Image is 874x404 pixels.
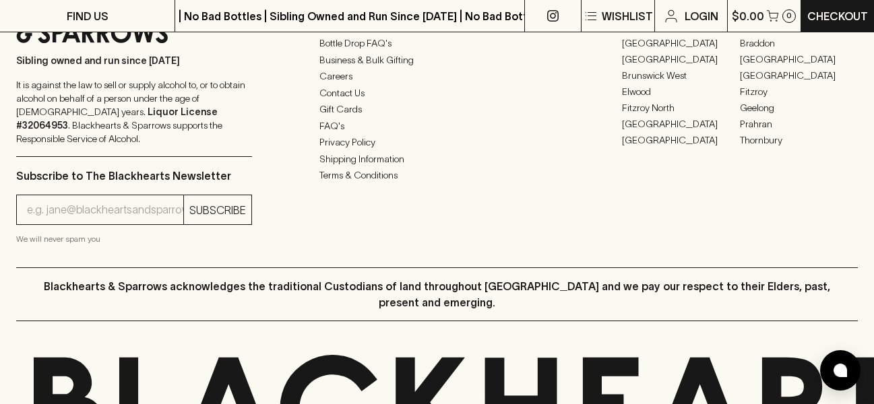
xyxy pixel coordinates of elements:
a: Geelong [740,100,858,116]
a: FAQ's [319,118,555,134]
a: Prahran [740,116,858,132]
p: Sibling owned and run since [DATE] [16,54,252,67]
p: $0.00 [732,8,764,24]
a: [GEOGRAPHIC_DATA] [740,51,858,67]
a: Bottle Drop FAQ's [319,36,555,52]
a: Privacy Policy [319,135,555,151]
p: Subscribe to The Blackhearts Newsletter [16,168,252,184]
p: We will never spam you [16,232,252,246]
a: Careers [319,69,555,85]
a: [GEOGRAPHIC_DATA] [622,116,740,132]
a: Braddon [740,35,858,51]
p: It is against the law to sell or supply alcohol to, or to obtain alcohol on behalf of a person un... [16,78,252,145]
a: Contact Us [319,85,555,101]
a: [GEOGRAPHIC_DATA] [622,51,740,67]
a: [GEOGRAPHIC_DATA] [622,35,740,51]
a: [GEOGRAPHIC_DATA] [740,67,858,83]
input: e.g. jane@blackheartsandsparrows.com.au [27,199,183,221]
a: Gift Cards [319,102,555,118]
a: Fitzroy North [622,100,740,116]
p: Checkout [807,8,868,24]
a: [GEOGRAPHIC_DATA] [622,132,740,148]
p: Wishlist [602,8,653,24]
p: 0 [786,12,792,20]
p: FIND US [67,8,108,24]
a: Terms & Conditions [319,168,555,184]
button: SUBSCRIBE [184,195,251,224]
a: Shipping Information [319,151,555,167]
img: bubble-icon [834,364,847,377]
p: Login [685,8,718,24]
p: Blackhearts & Sparrows acknowledges the traditional Custodians of land throughout [GEOGRAPHIC_DAT... [26,278,848,310]
a: Fitzroy [740,83,858,100]
a: Thornbury [740,132,858,148]
a: Brunswick West [622,67,740,83]
p: SUBSCRIBE [189,202,246,218]
a: Elwood [622,83,740,100]
a: Business & Bulk Gifting [319,52,555,68]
